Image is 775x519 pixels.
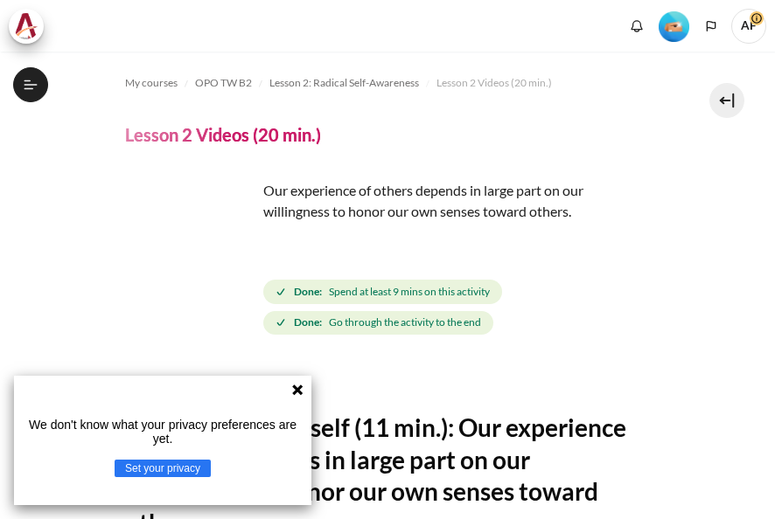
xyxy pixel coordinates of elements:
p: We don't know what your privacy preferences are yet. [21,418,304,446]
img: erw [125,180,256,311]
nav: Navigation bar [125,69,651,97]
button: Languages [698,13,724,39]
a: Lesson 2 Videos (20 min.) [436,73,552,93]
a: OPO TW B2 [195,73,252,93]
img: Architeck [14,13,38,39]
strong: Done: [294,315,322,330]
button: Set your privacy [115,460,211,477]
a: User menu [731,9,766,44]
a: Architeck Architeck [9,9,52,44]
a: My courses [125,73,178,93]
span: AF [731,9,766,44]
span: Spend at least 9 mins on this activity [329,284,490,300]
span: Lesson 2: Radical Self-Awareness [269,75,419,91]
a: Level #2 [652,10,696,42]
span: My courses [125,75,178,91]
strong: Done: [294,284,322,300]
p: Our experience of others depends in large part on our willingness to honor our own senses toward ... [125,180,651,222]
h4: Lesson 2 Videos (20 min.) [125,123,321,146]
div: Show notification window with no new notifications [624,13,650,39]
span: OPO TW B2 [195,75,252,91]
span: Lesson 2 Videos (20 min.) [436,75,552,91]
a: Lesson 2: Radical Self-Awareness [269,73,419,93]
div: Completion requirements for Lesson 2 Videos (20 min.) [263,276,651,338]
div: Level #2 [659,10,689,42]
span: Go through the activity to the end [329,315,481,330]
img: Level #2 [659,11,689,42]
